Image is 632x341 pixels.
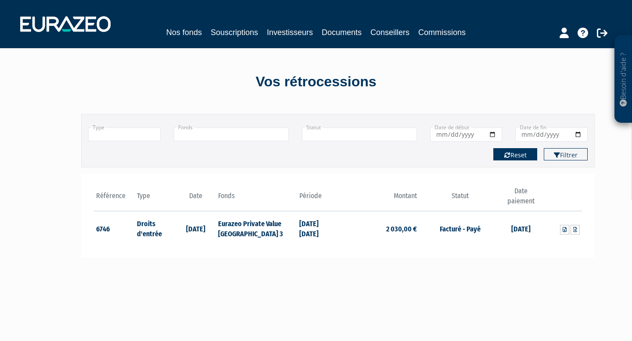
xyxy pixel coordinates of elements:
[211,26,258,39] a: Souscriptions
[501,211,542,245] td: [DATE]
[94,186,135,211] th: Référence
[338,211,419,245] td: 2 030,00 €
[175,211,216,245] td: [DATE]
[267,26,313,39] a: Investisseurs
[94,211,135,245] td: 6746
[20,16,111,32] img: 1732889491-logotype_eurazeo_blanc_rvb.png
[216,186,297,211] th: Fonds
[297,211,338,245] td: [DATE] [DATE]
[418,26,466,40] a: Commissions
[338,186,419,211] th: Montant
[216,211,297,245] td: Eurazeo Private Value [GEOGRAPHIC_DATA] 3
[175,186,216,211] th: Date
[419,186,500,211] th: Statut
[166,26,202,39] a: Nos fonds
[493,148,537,160] button: Reset
[322,26,362,39] a: Documents
[370,26,409,39] a: Conseillers
[501,186,542,211] th: Date paiement
[419,211,500,245] td: Facturé - Payé
[544,148,588,160] button: Filtrer
[618,40,628,119] p: Besoin d'aide ?
[135,186,176,211] th: Type
[297,186,338,211] th: Période
[66,72,566,92] div: Vos rétrocessions
[135,211,176,245] td: Droits d'entrée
